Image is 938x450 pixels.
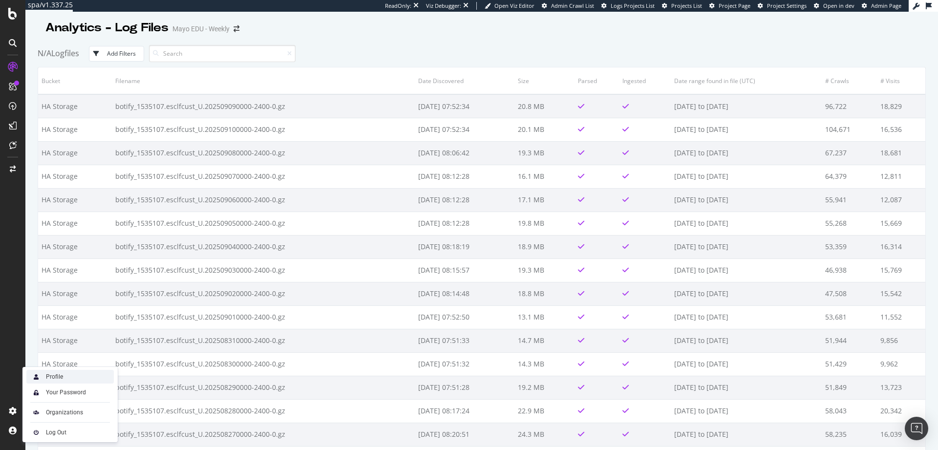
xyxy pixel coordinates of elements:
[30,386,42,398] img: tUVSALn78D46LlpAY8klYZqgKwTuBm2K29c6p1XQNDCsM0DgKSSoAXXevcAwljcHBINEg0LrUEktgcYYD5sVUphq1JigPmkfB...
[30,371,42,383] img: Xx2yTbCeVcdxHMdxHOc+8gctb42vCocUYgAAAABJRU5ErkJggg==
[26,426,114,439] a: Log Out
[26,406,114,419] a: Organizations
[905,417,928,440] div: Open Intercom Messenger
[46,388,86,396] div: Your Password
[46,408,83,416] div: Organizations
[30,407,42,418] img: AtrBVVRoAgWaAAAAAElFTkSuQmCC
[46,429,66,436] div: Log Out
[26,370,114,384] a: Profile
[30,427,42,438] img: prfnF3csMXgAAAABJRU5ErkJggg==
[26,386,114,399] a: Your Password
[46,373,63,381] div: Profile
